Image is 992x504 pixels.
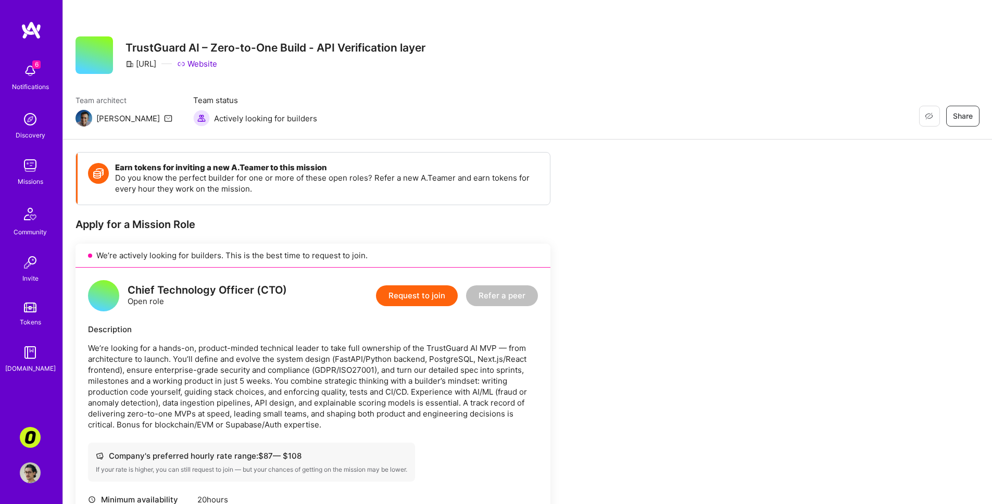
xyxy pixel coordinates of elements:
[14,226,47,237] div: Community
[76,244,550,268] div: We’re actively looking for builders. This is the best time to request to join.
[24,303,36,312] img: tokens
[925,112,933,120] i: icon EyeClosed
[18,176,43,187] div: Missions
[20,155,41,176] img: teamwork
[17,462,43,483] a: User Avatar
[21,21,42,40] img: logo
[376,285,458,306] button: Request to join
[76,95,172,106] span: Team architect
[76,110,92,127] img: Team Architect
[946,106,980,127] button: Share
[193,110,210,127] img: Actively looking for builders
[115,163,539,172] h4: Earn tokens for inviting a new A.Teamer to this mission
[88,324,538,335] div: Description
[20,317,41,327] div: Tokens
[76,218,550,231] div: Apply for a Mission Role
[214,113,317,124] span: Actively looking for builders
[193,95,317,106] span: Team status
[20,252,41,273] img: Invite
[96,450,407,461] div: Company's preferred hourly rate range: $ 87 — $ 108
[88,343,538,430] p: We’re looking for a hands-on, product-minded technical leader to take full ownership of the Trust...
[96,113,160,124] div: [PERSON_NAME]
[32,60,41,69] span: 6
[96,465,407,474] div: If your rate is higher, you can still request to join — but your chances of getting on the missio...
[5,363,56,374] div: [DOMAIN_NAME]
[125,58,156,69] div: [URL]
[16,130,45,141] div: Discovery
[20,462,41,483] img: User Avatar
[466,285,538,306] button: Refer a peer
[953,111,973,121] span: Share
[125,60,134,68] i: icon CompanyGray
[17,427,43,448] a: Corner3: Building an AI User Researcher
[128,285,287,307] div: Open role
[20,427,41,448] img: Corner3: Building an AI User Researcher
[20,342,41,363] img: guide book
[164,114,172,122] i: icon Mail
[128,285,287,296] div: Chief Technology Officer (CTO)
[96,452,104,460] i: icon Cash
[22,273,39,284] div: Invite
[20,109,41,130] img: discovery
[88,496,96,503] i: icon Clock
[18,201,43,226] img: Community
[177,58,217,69] a: Website
[20,60,41,81] img: bell
[12,81,49,92] div: Notifications
[88,163,109,184] img: Token icon
[125,41,425,54] h3: TrustGuard AI – Zero-to-One Build - API Verification layer
[115,172,539,194] p: Do you know the perfect builder for one or more of these open roles? Refer a new A.Teamer and ear...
